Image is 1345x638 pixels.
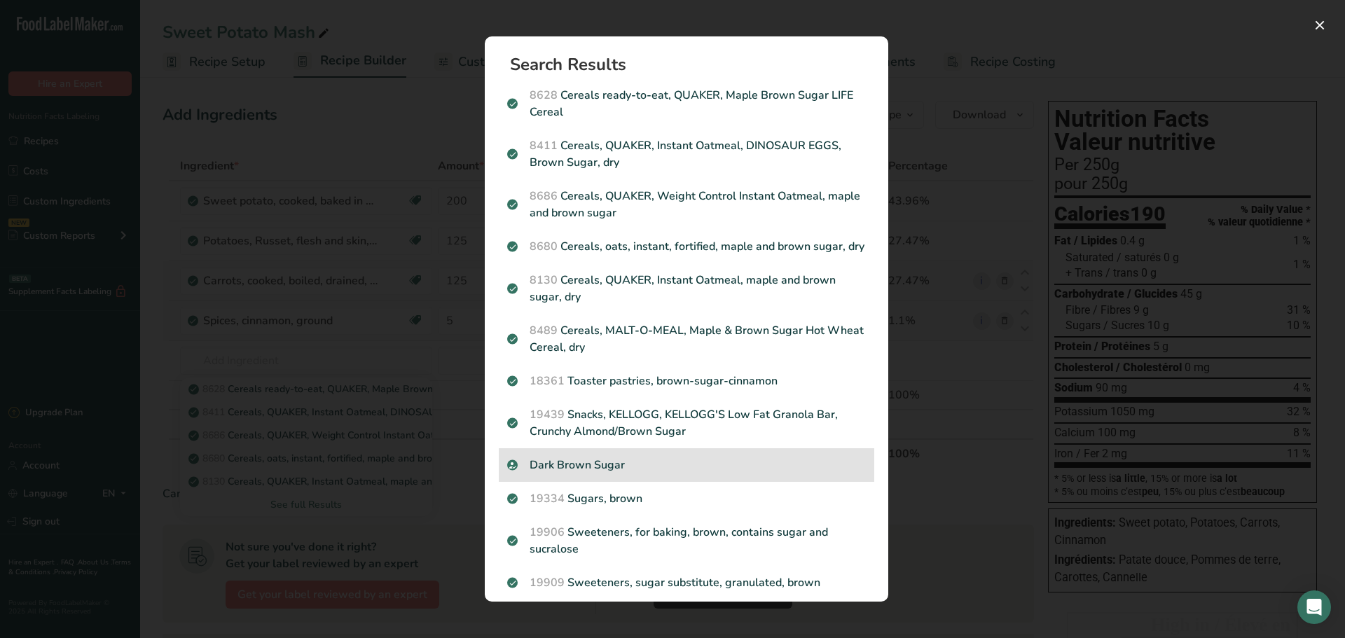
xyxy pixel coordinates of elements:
h1: Search Results [510,56,874,73]
p: Sweeteners, sugar substitute, granulated, brown [507,574,866,591]
p: Toaster pastries, brown-sugar-cinnamon [507,373,866,389]
span: 8130 [530,272,558,288]
p: Cereals ready-to-eat, QUAKER, Maple Brown Sugar LIFE Cereal [507,87,866,120]
span: 8680 [530,239,558,254]
p: Cereals, QUAKER, Instant Oatmeal, DINOSAUR EGGS, Brown Sugar, dry [507,137,866,171]
p: Sugars, brown [507,490,866,507]
div: Open Intercom Messenger [1297,590,1331,624]
span: 19439 [530,407,565,422]
span: 8489 [530,323,558,338]
span: 18361 [530,373,565,389]
p: Sweeteners, for baking, brown, contains sugar and sucralose [507,524,866,557]
span: 19906 [530,525,565,540]
p: Cereals, QUAKER, Weight Control Instant Oatmeal, maple and brown sugar [507,188,866,221]
p: Cereals, MALT-O-MEAL, Maple & Brown Sugar Hot Wheat Cereal, dry [507,322,866,356]
span: 19909 [530,575,565,590]
span: 8411 [530,138,558,153]
p: Dark Brown Sugar [507,457,866,473]
p: Cereals, QUAKER, Instant Oatmeal, maple and brown sugar, dry [507,272,866,305]
p: Snacks, KELLOGG, KELLOGG'S Low Fat Granola Bar, Crunchy Almond/Brown Sugar [507,406,866,440]
span: 8686 [530,188,558,204]
span: 19334 [530,491,565,506]
span: 8628 [530,88,558,103]
p: Cereals, oats, instant, fortified, maple and brown sugar, dry [507,238,866,255]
